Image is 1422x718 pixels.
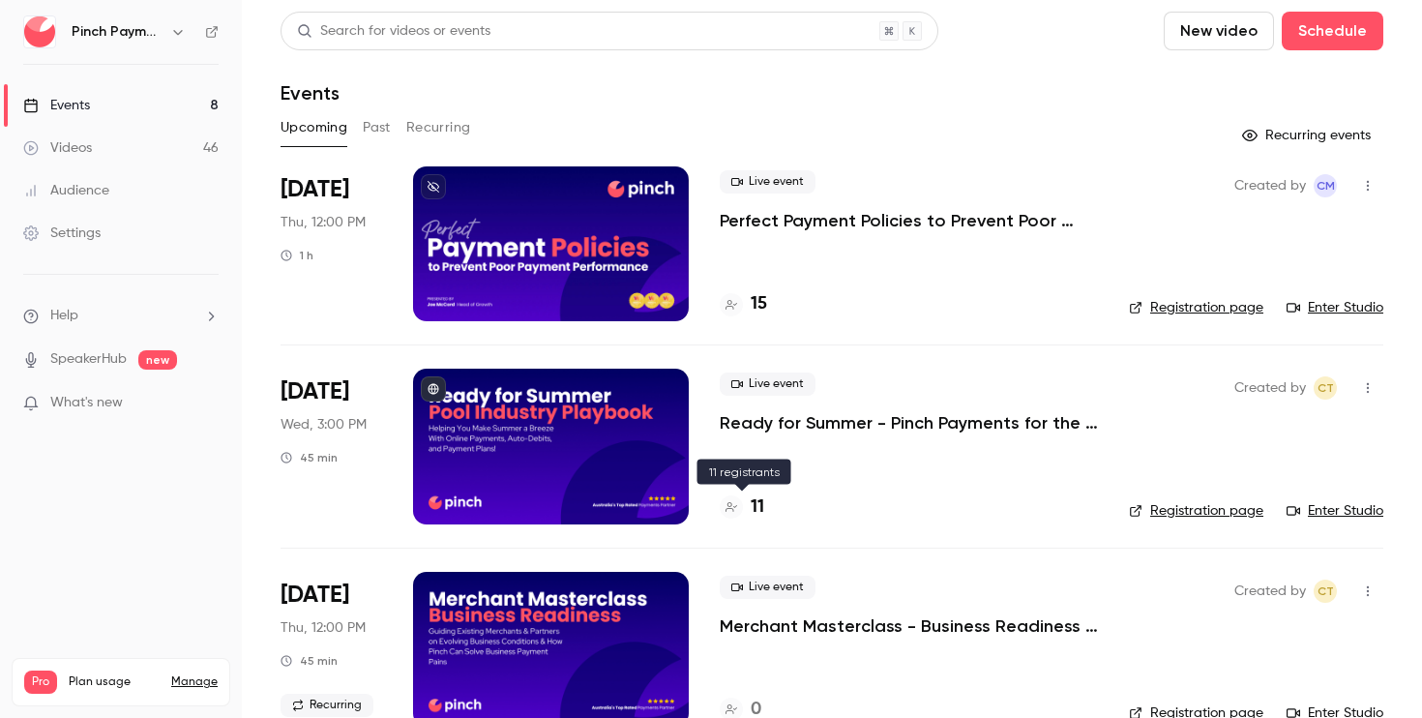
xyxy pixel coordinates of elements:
[1282,12,1383,50] button: Schedule
[1314,376,1337,400] span: Cameron Taylor
[1317,174,1335,197] span: CM
[281,81,340,105] h1: Events
[281,653,338,669] div: 45 min
[1164,12,1274,50] button: New video
[281,580,349,611] span: [DATE]
[297,21,490,42] div: Search for videos or events
[195,395,219,412] iframe: Noticeable Trigger
[1318,376,1334,400] span: CT
[1234,580,1306,603] span: Created by
[138,350,177,370] span: new
[281,213,366,232] span: Thu, 12:00 PM
[1129,298,1263,317] a: Registration page
[720,209,1098,232] a: Perfect Payment Policies to Prevent Poor Payment Performance
[24,671,57,694] span: Pro
[720,576,815,599] span: Live event
[281,694,373,717] span: Recurring
[1314,174,1337,197] span: Clarenz Miralles
[50,349,127,370] a: SpeakerHub
[281,450,338,465] div: 45 min
[23,96,90,115] div: Events
[281,248,313,263] div: 1 h
[720,170,815,194] span: Live event
[1233,120,1383,151] button: Recurring events
[23,306,219,326] li: help-dropdown-opener
[171,674,218,690] a: Manage
[281,166,382,321] div: Sep 25 Thu, 12:00 PM (Australia/Brisbane)
[69,674,160,690] span: Plan usage
[281,415,367,434] span: Wed, 3:00 PM
[23,181,109,200] div: Audience
[1234,376,1306,400] span: Created by
[751,494,764,521] h4: 11
[1129,501,1263,521] a: Registration page
[1234,174,1306,197] span: Created by
[281,618,366,638] span: Thu, 12:00 PM
[23,138,92,158] div: Videos
[72,22,163,42] h6: Pinch Payments
[720,291,767,317] a: 15
[50,393,123,413] span: What's new
[363,112,391,143] button: Past
[720,411,1098,434] a: Ready for Summer - Pinch Payments for the Pool Industry
[281,174,349,205] span: [DATE]
[1287,298,1383,317] a: Enter Studio
[23,224,101,243] div: Settings
[50,306,78,326] span: Help
[281,376,349,407] span: [DATE]
[720,373,815,396] span: Live event
[1287,501,1383,521] a: Enter Studio
[751,291,767,317] h4: 15
[1318,580,1334,603] span: CT
[720,494,764,521] a: 11
[720,614,1098,638] a: Merchant Masterclass - Business Readiness Edition
[281,369,382,524] div: Oct 1 Wed, 3:00 PM (Australia/Brisbane)
[406,112,471,143] button: Recurring
[1314,580,1337,603] span: Cameron Taylor
[281,112,347,143] button: Upcoming
[24,16,55,47] img: Pinch Payments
